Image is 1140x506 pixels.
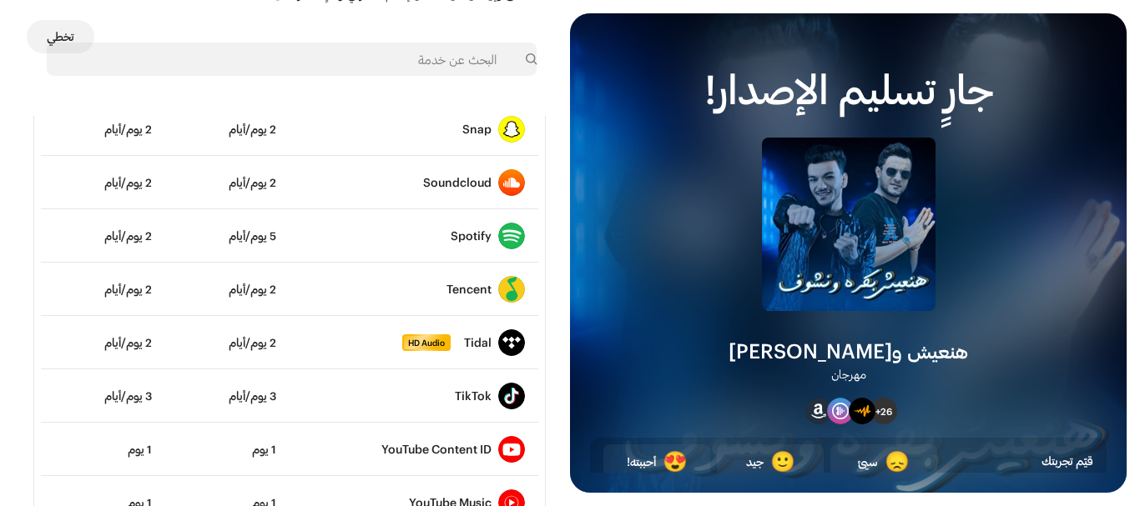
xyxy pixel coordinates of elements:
[41,156,165,209] td: 2 يوم/أيام
[704,67,993,111] div: جارٍ تسليم الإصدار!
[762,138,936,311] img: 47c65c64-f438-4ac5-b352-8923bd6d0081
[729,338,968,364] div: هنعيش و[PERSON_NAME]
[464,336,492,349] div: Tidal
[858,453,878,470] div: سيئ
[627,453,656,470] div: أحببته!
[165,369,290,423] td: 3 يوم/أيام
[41,103,165,156] td: 2 يوم/أيام
[875,404,892,418] span: +26
[165,156,290,209] td: 2 يوم/أيام
[770,451,795,471] div: 🙂
[746,453,764,470] div: جيد
[41,369,165,423] td: 3 يوم/أيام
[41,423,165,476] td: 1 يوم
[455,389,492,403] div: TikTok
[423,176,492,189] div: Soundcloud
[165,423,290,476] td: 1 يوم
[462,123,492,136] div: Snap
[41,209,165,263] td: 2 يوم/أيام
[165,209,290,263] td: 5 يوم/أيام
[41,316,165,369] td: 2 يوم/أيام
[451,229,492,243] div: Spotify
[165,103,290,156] td: 2 يوم/أيام
[404,336,449,349] span: HD Audio
[165,263,290,316] td: 2 يوم/أيام
[1042,453,1093,468] span: قيّم تجربتك
[663,451,688,471] div: 😍
[885,451,910,471] div: 😞
[831,364,866,384] div: مهرجان
[165,316,290,369] td: 2 يوم/أيام
[381,443,492,456] div: YouTube Content ID
[446,283,492,296] div: Tencent
[47,20,74,53] span: تخطي
[41,263,165,316] td: 2 يوم/أيام
[47,43,537,76] input: البحث عن خدمة
[27,20,94,53] button: تخطي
